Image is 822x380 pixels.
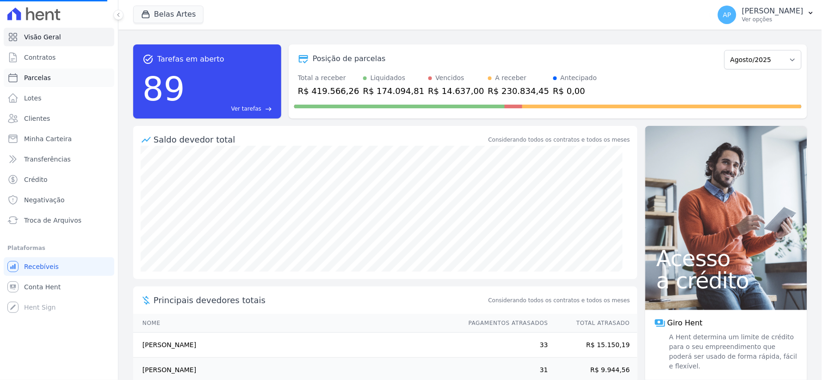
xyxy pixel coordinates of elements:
span: Giro Hent [667,318,703,329]
div: Total a receber [298,73,359,83]
a: Transferências [4,150,114,168]
span: Lotes [24,93,42,103]
span: AP [723,12,731,18]
a: Lotes [4,89,114,107]
td: R$ 15.150,19 [549,333,637,358]
span: task_alt [142,54,154,65]
a: Troca de Arquivos [4,211,114,230]
td: 33 [460,333,549,358]
span: Negativação [24,195,65,205]
div: R$ 14.637,00 [428,85,484,97]
div: R$ 0,00 [553,85,597,97]
span: Troca de Arquivos [24,216,81,225]
button: AP [PERSON_NAME] Ver opções [711,2,822,28]
div: Antecipado [561,73,597,83]
a: Crédito [4,170,114,189]
span: Contratos [24,53,56,62]
span: Principais devedores totais [154,294,487,306]
span: Transferências [24,155,71,164]
a: Visão Geral [4,28,114,46]
div: R$ 419.566,26 [298,85,359,97]
div: 89 [142,65,185,113]
a: Negativação [4,191,114,209]
a: Conta Hent [4,278,114,296]
a: Contratos [4,48,114,67]
span: Minha Carteira [24,134,72,143]
span: Parcelas [24,73,51,82]
span: Acesso [656,247,796,269]
button: Belas Artes [133,6,204,23]
a: Ver tarefas east [189,105,272,113]
th: Nome [133,314,460,333]
th: Pagamentos Atrasados [460,314,549,333]
th: Total Atrasado [549,314,637,333]
div: A receber [495,73,527,83]
span: A Hent determina um limite de crédito para o seu empreendimento que poderá ser usado de forma ráp... [667,332,798,371]
a: Recebíveis [4,257,114,276]
span: east [265,106,272,112]
span: a crédito [656,269,796,292]
p: Ver opções [742,16,803,23]
div: Considerando todos os contratos e todos os meses [488,136,630,144]
div: R$ 230.834,45 [488,85,550,97]
a: Minha Carteira [4,130,114,148]
div: R$ 174.094,81 [363,85,425,97]
span: Clientes [24,114,50,123]
div: Saldo devedor total [154,133,487,146]
p: [PERSON_NAME] [742,6,803,16]
td: [PERSON_NAME] [133,333,460,358]
span: Ver tarefas [231,105,261,113]
div: Posição de parcelas [313,53,386,64]
span: Conta Hent [24,282,61,292]
div: Vencidos [436,73,464,83]
div: Liquidados [371,73,406,83]
div: Plataformas [7,243,111,254]
span: Visão Geral [24,32,61,42]
a: Clientes [4,109,114,128]
span: Tarefas em aberto [157,54,224,65]
a: Parcelas [4,69,114,87]
span: Recebíveis [24,262,59,271]
span: Considerando todos os contratos e todos os meses [488,296,630,305]
span: Crédito [24,175,48,184]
